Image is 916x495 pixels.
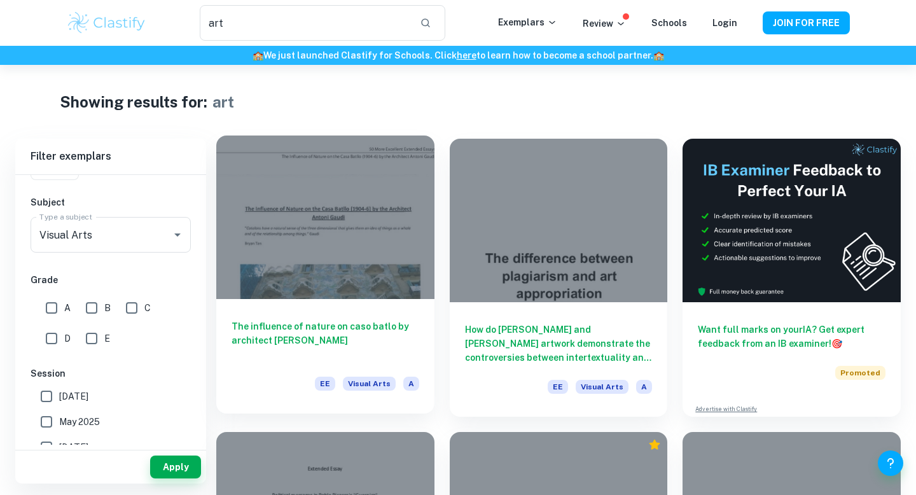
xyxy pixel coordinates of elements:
[831,338,842,349] span: 🎯
[465,323,653,365] h6: How do [PERSON_NAME] and [PERSON_NAME] artwork demonstrate the controversies between intertextual...
[39,211,92,222] label: Type a subject
[683,139,901,302] img: Thumbnail
[232,319,419,361] h6: The influence of nature on caso batlo by architect [PERSON_NAME]
[763,11,850,34] button: JOIN FOR FREE
[651,18,687,28] a: Schools
[712,18,737,28] a: Login
[212,90,234,113] h1: art
[253,50,263,60] span: 🏫
[878,450,903,476] button: Help and Feedback
[64,331,71,345] span: D
[31,273,191,287] h6: Grade
[60,90,207,113] h1: Showing results for:
[104,331,110,345] span: E
[64,301,71,315] span: A
[31,195,191,209] h6: Subject
[648,438,661,451] div: Premium
[59,415,100,429] span: May 2025
[583,17,626,31] p: Review
[698,323,885,351] h6: Want full marks on your IA ? Get expert feedback from an IB examiner!
[498,15,557,29] p: Exemplars
[636,380,652,394] span: A
[835,366,885,380] span: Promoted
[653,50,664,60] span: 🏫
[200,5,410,41] input: Search for any exemplars...
[3,48,913,62] h6: We just launched Clastify for Schools. Click to learn how to become a school partner.
[343,377,396,391] span: Visual Arts
[15,139,206,174] h6: Filter exemplars
[403,377,419,391] span: A
[576,380,628,394] span: Visual Arts
[315,377,335,391] span: EE
[66,10,147,36] img: Clastify logo
[457,50,476,60] a: here
[59,440,88,454] span: [DATE]
[695,405,757,414] a: Advertise with Clastify
[450,139,668,417] a: How do [PERSON_NAME] and [PERSON_NAME] artwork demonstrate the controversies between intertextual...
[169,226,186,244] button: Open
[31,366,191,380] h6: Session
[216,139,434,417] a: The influence of nature on caso batlo by architect [PERSON_NAME]EEVisual ArtsA
[59,389,88,403] span: [DATE]
[548,380,568,394] span: EE
[683,139,901,417] a: Want full marks on yourIA? Get expert feedback from an IB examiner!PromotedAdvertise with Clastify
[104,301,111,315] span: B
[150,456,201,478] button: Apply
[144,301,151,315] span: C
